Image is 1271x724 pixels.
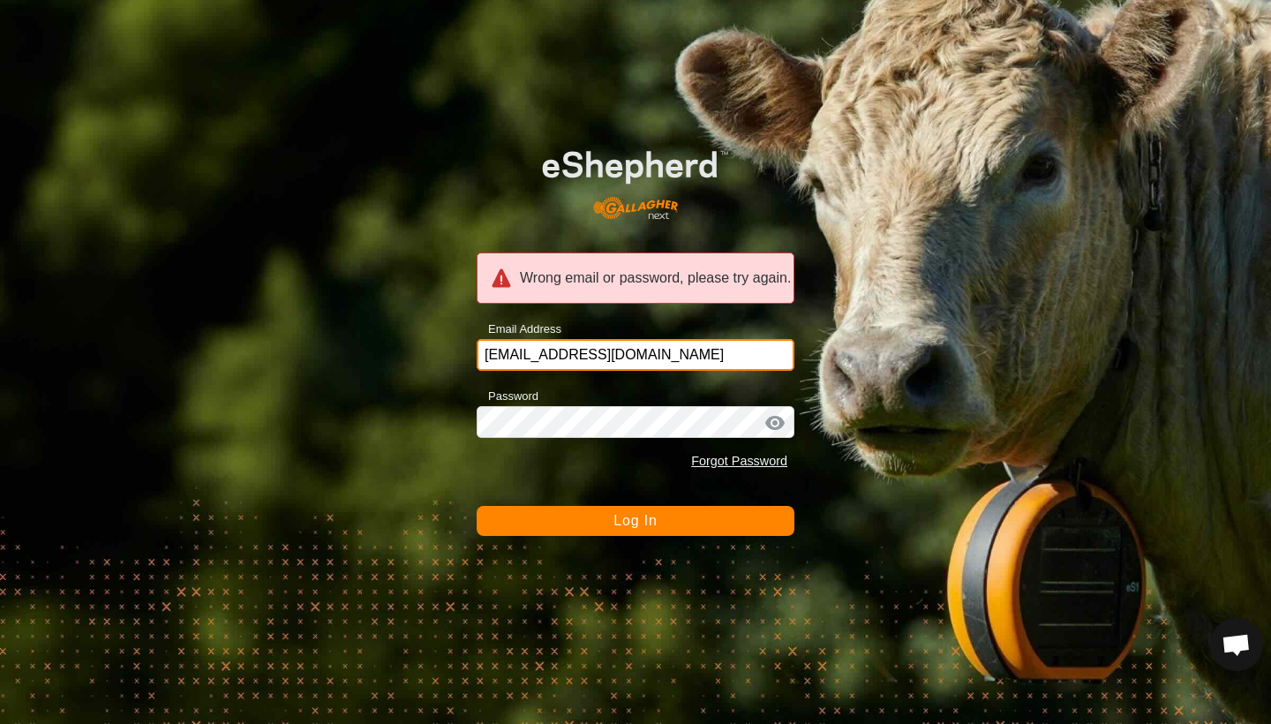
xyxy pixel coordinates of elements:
[691,454,787,468] a: Forgot Password
[613,513,657,528] span: Log In
[508,124,763,233] img: E-shepherd Logo
[477,388,538,405] label: Password
[477,339,794,371] input: Email Address
[1210,618,1263,671] div: Open chat
[477,253,794,304] div: Wrong email or password, please try again.
[477,321,561,338] label: Email Address
[477,506,794,536] button: Log In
